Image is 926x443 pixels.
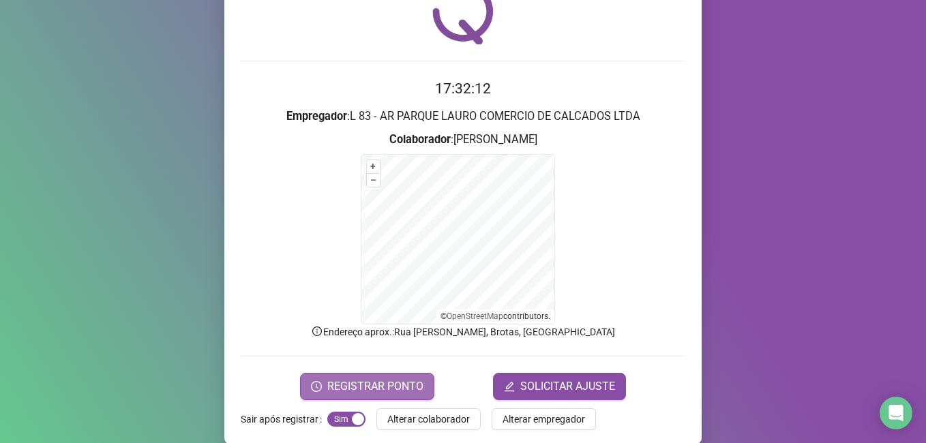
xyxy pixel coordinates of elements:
[327,378,423,395] span: REGISTRAR PONTO
[241,324,685,339] p: Endereço aprox. : Rua [PERSON_NAME], Brotas, [GEOGRAPHIC_DATA]
[389,133,451,146] strong: Colaborador
[311,325,323,337] span: info-circle
[286,110,347,123] strong: Empregador
[367,160,380,173] button: +
[447,311,503,321] a: OpenStreetMap
[241,408,327,430] label: Sair após registrar
[492,408,596,430] button: Alterar empregador
[387,412,470,427] span: Alterar colaborador
[300,373,434,400] button: REGISTRAR PONTO
[503,412,585,427] span: Alterar empregador
[435,80,491,97] time: 17:32:12
[311,381,322,392] span: clock-circle
[367,174,380,187] button: –
[440,311,550,321] li: © contributors.
[241,131,685,149] h3: : [PERSON_NAME]
[376,408,481,430] button: Alterar colaborador
[504,381,515,392] span: edit
[241,108,685,125] h3: : L 83 - AR PARQUE LAURO COMERCIO DE CALCADOS LTDA
[520,378,615,395] span: SOLICITAR AJUSTE
[880,397,912,429] div: Open Intercom Messenger
[493,373,626,400] button: editSOLICITAR AJUSTE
